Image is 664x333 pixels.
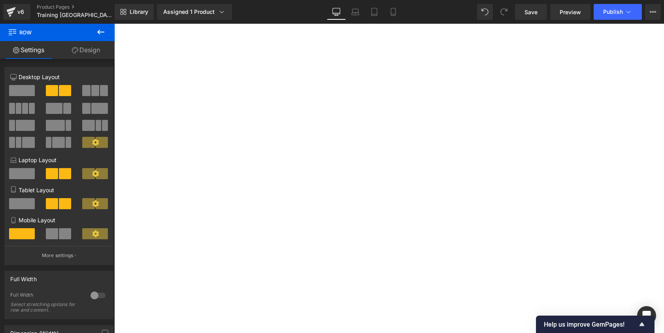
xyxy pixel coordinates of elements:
div: Full Width [10,271,37,282]
span: Help us improve GemPages! [544,321,637,328]
div: Open Intercom Messenger [637,306,656,325]
div: Select stretching options for row and content. [10,302,81,313]
button: Undo [477,4,493,20]
a: Laptop [346,4,365,20]
button: More [645,4,661,20]
a: Tablet [365,4,384,20]
span: Preview [560,8,581,16]
a: Product Pages [37,4,128,10]
span: Publish [603,9,623,15]
a: Desktop [327,4,346,20]
a: New Library [115,4,154,20]
p: More settings [42,252,74,259]
button: Show survey - Help us improve GemPages! [544,320,647,329]
button: More settings [5,246,113,265]
span: Save [524,8,538,16]
p: Mobile Layout [10,216,108,224]
span: Row [8,24,87,41]
div: Assigned 1 Product [163,8,226,16]
button: Publish [594,4,642,20]
span: Library [130,8,148,15]
a: Mobile [384,4,403,20]
span: Training [GEOGRAPHIC_DATA] [37,12,113,18]
p: Tablet Layout [10,186,108,194]
p: Desktop Layout [10,73,108,81]
a: v6 [3,4,30,20]
button: Redo [496,4,512,20]
p: Laptop Layout [10,156,108,164]
a: Design [57,41,115,59]
div: Full Width [10,292,83,300]
a: Preview [550,4,590,20]
div: v6 [16,7,26,17]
